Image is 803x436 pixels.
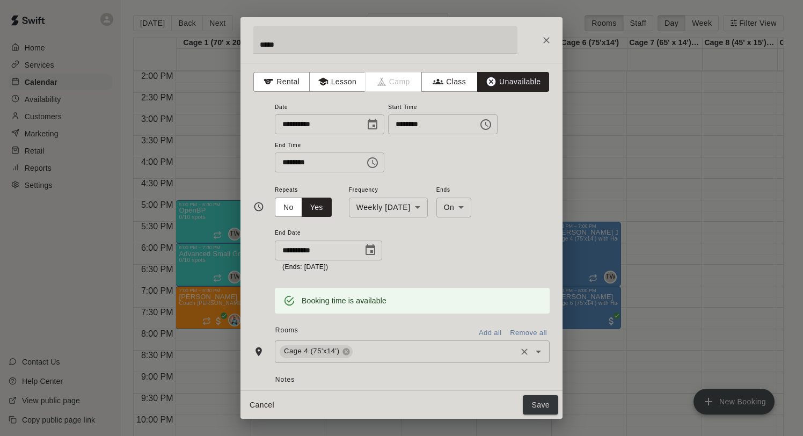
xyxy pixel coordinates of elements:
button: Add all [473,325,507,341]
span: End Time [275,139,384,153]
button: Class [421,72,478,92]
div: outlined button group [275,198,332,217]
div: Cage 4 (75'x14') [280,345,353,358]
span: Start Time [388,100,498,115]
p: (Ends: [DATE]) [282,262,375,273]
div: On [436,198,472,217]
button: Choose date, selected date is Aug 28, 2025 [362,114,383,135]
button: Yes [302,198,332,217]
span: Ends [436,183,472,198]
span: Camps can only be created in the Services page [366,72,422,92]
button: Close [537,31,556,50]
button: Cancel [245,395,279,415]
span: Repeats [275,183,340,198]
button: Save [523,395,558,415]
button: No [275,198,302,217]
button: Clear [517,344,532,359]
span: End Date [275,226,382,241]
button: Choose date, selected date is Nov 27, 2025 [360,239,381,261]
svg: Timing [253,201,264,212]
svg: Rooms [253,346,264,357]
span: Date [275,100,384,115]
button: Remove all [507,325,550,341]
div: Weekly [DATE] [349,198,428,217]
button: Rental [253,72,310,92]
span: Rooms [275,326,298,334]
span: Cage 4 (75'x14') [280,346,344,357]
button: Unavailable [477,72,549,92]
span: Notes [275,372,550,389]
button: Choose time, selected time is 7:30 PM [362,152,383,173]
span: Frequency [349,183,428,198]
button: Open [531,344,546,359]
button: Choose time, selected time is 7:00 PM [475,114,497,135]
div: Booking time is available [302,291,386,310]
button: Lesson [309,72,366,92]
